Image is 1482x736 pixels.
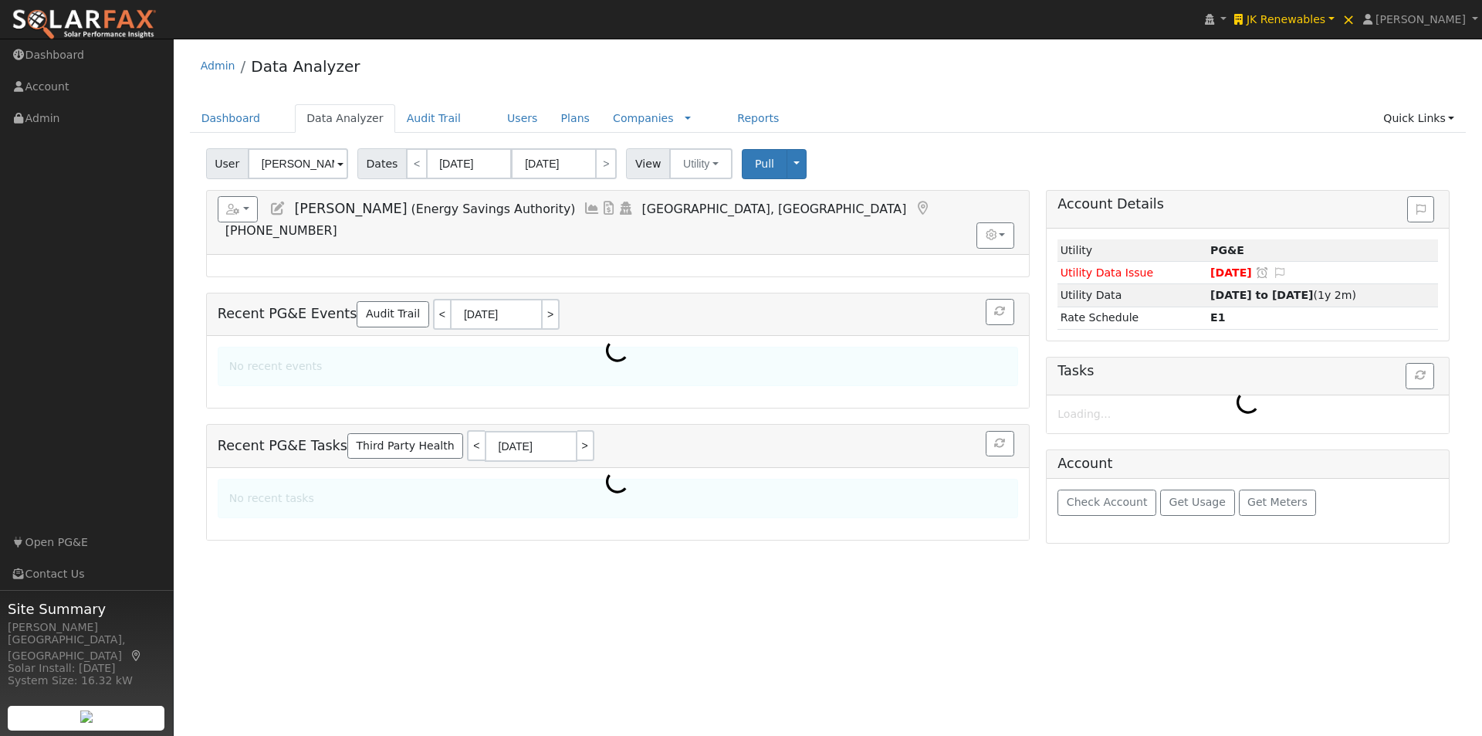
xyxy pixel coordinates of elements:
[395,104,472,133] a: Audit Trail
[626,148,670,179] span: View
[190,104,272,133] a: Dashboard
[1372,104,1466,133] a: Quick Links
[1407,196,1434,222] button: Issue History
[755,158,774,170] span: Pull
[1247,496,1308,508] span: Get Meters
[543,299,560,330] a: >
[206,148,249,179] span: User
[1210,289,1313,301] strong: [DATE] to [DATE]
[294,201,407,216] span: [PERSON_NAME]
[357,148,407,179] span: Dates
[496,104,550,133] a: Users
[201,59,235,72] a: Admin
[8,632,165,664] div: [GEOGRAPHIC_DATA], [GEOGRAPHIC_DATA]
[1057,490,1156,516] button: Check Account
[269,201,286,216] a: Edit User (37654)
[357,301,428,327] a: Audit Trail
[613,112,674,124] a: Companies
[347,433,463,460] a: Third Party Health
[1210,311,1225,324] strong: W
[1256,266,1270,279] a: Snooze this issue
[1406,363,1434,389] button: Refresh
[130,650,144,662] a: Map
[433,299,450,330] a: <
[617,201,634,216] a: Login As (last Never)
[251,57,360,76] a: Data Analyzer
[726,104,790,133] a: Reports
[584,201,601,216] a: Multi-Series Graph
[406,148,428,179] a: <
[1057,239,1207,262] td: Utility
[8,673,165,689] div: System Size: 16.32 kW
[1169,496,1226,508] span: Get Usage
[218,431,1018,462] h5: Recent PG&E Tasks
[467,430,484,461] a: <
[12,8,157,41] img: SolarFax
[595,148,617,179] a: >
[986,431,1014,457] button: Refresh
[601,201,617,216] a: Bills
[8,599,165,619] span: Site Summary
[1057,363,1438,379] h5: Tasks
[218,299,1018,330] h5: Recent PG&E Events
[914,201,931,216] a: Map
[8,660,165,677] div: Solar Install: [DATE]
[1210,244,1244,256] strong: ID: 17317393, authorized: 09/23/25
[1057,456,1112,471] h5: Account
[1273,267,1287,278] i: Edit Issue
[1067,496,1148,508] span: Check Account
[1057,307,1207,329] td: Rate Schedule
[1210,266,1252,279] span: [DATE]
[248,148,348,179] input: Select a User
[986,299,1014,325] button: Refresh
[669,148,733,179] button: Utility
[80,711,93,723] img: retrieve
[1342,10,1355,29] span: ×
[225,223,337,238] span: [PHONE_NUMBER]
[642,202,907,216] span: [GEOGRAPHIC_DATA], [GEOGRAPHIC_DATA]
[8,619,165,636] div: [PERSON_NAME]
[411,202,576,216] span: (Energy Savings Authority)
[295,104,395,133] a: Data Analyzer
[742,149,787,179] button: Pull
[1057,284,1207,307] td: Utility Data
[1160,490,1235,516] button: Get Usage
[1210,289,1356,301] span: (1y 2m)
[1247,13,1325,25] span: JK Renewables
[577,430,594,461] a: >
[1057,196,1438,212] h5: Account Details
[1375,13,1466,25] span: [PERSON_NAME]
[550,104,601,133] a: Plans
[1239,490,1317,516] button: Get Meters
[1061,266,1153,279] span: Utility Data Issue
